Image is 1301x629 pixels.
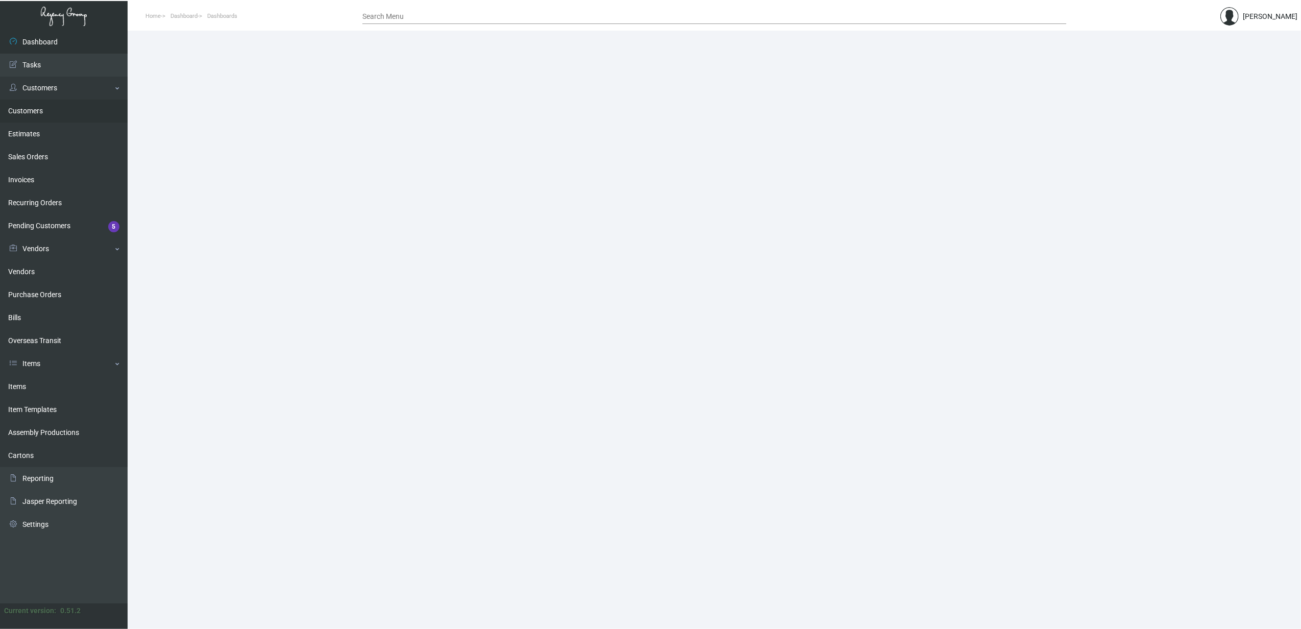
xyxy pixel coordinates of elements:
div: [PERSON_NAME] [1243,11,1297,22]
span: Dashboards [207,13,237,19]
span: Home [145,13,161,19]
span: Dashboard [170,13,198,19]
div: Current version: [4,606,56,616]
img: admin@bootstrapmaster.com [1220,7,1239,26]
div: 0.51.2 [60,606,81,616]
